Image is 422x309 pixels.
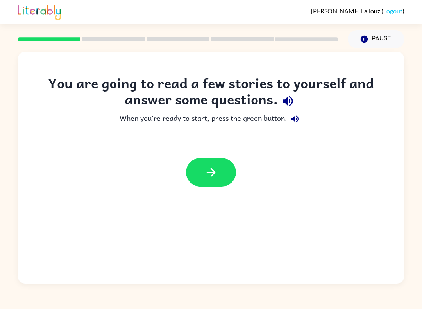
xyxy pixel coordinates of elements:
button: Pause [348,30,404,48]
img: Literably [18,3,61,20]
div: When you're ready to start, press the green button. [33,111,389,127]
div: ( ) [311,7,404,14]
a: Logout [383,7,402,14]
div: You are going to read a few stories to yourself and answer some questions. [33,75,389,111]
span: [PERSON_NAME] Lallouz [311,7,381,14]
